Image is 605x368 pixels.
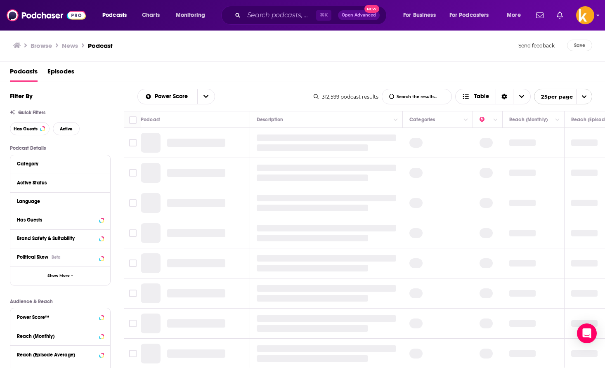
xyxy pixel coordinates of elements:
button: Show More [10,267,110,285]
span: Toggle select row [129,139,137,146]
span: Toggle select row [129,259,137,267]
div: Active Status [17,180,98,186]
img: User Profile [576,6,594,24]
button: Has Guests [10,122,50,135]
span: Podcasts [102,9,127,21]
span: Logged in as sshawan [576,6,594,24]
button: Active Status [17,177,104,188]
span: Toggle select row [129,290,137,297]
button: Column Actions [391,115,401,125]
button: Show profile menu [576,6,594,24]
div: 312,599 podcast results [314,94,378,100]
div: Search podcasts, credits, & more... [229,6,395,25]
div: Reach (Episode Average) [17,352,97,358]
h3: Podcast [88,42,113,50]
span: Toggle select row [129,229,137,237]
p: Audience & Reach [10,299,111,304]
div: Reach (Monthly) [509,115,548,125]
span: Table [474,94,489,99]
button: open menu [170,9,216,22]
button: Column Actions [491,115,501,125]
button: Has Guests [17,215,104,225]
div: Sort Direction [496,89,513,104]
div: Language [17,198,98,204]
a: Charts [137,9,165,22]
button: Save [567,40,592,51]
div: Podcast [141,115,160,125]
span: Toggle select row [129,350,137,357]
span: Toggle select row [129,199,137,207]
button: Column Actions [461,115,471,125]
a: Show notifications dropdown [553,8,566,22]
p: Podcast Details [10,145,111,151]
span: For Podcasters [449,9,489,21]
img: Podchaser - Follow, Share and Rate Podcasts [7,7,86,23]
div: Power Score [480,115,491,125]
button: open menu [138,94,197,99]
button: Choose View [455,89,531,104]
a: Episodes [47,65,74,82]
button: open menu [397,9,446,22]
span: ⌘ K [316,10,331,21]
input: Search podcasts, credits, & more... [244,9,316,22]
button: open menu [444,9,501,22]
span: Toggle select row [129,169,137,177]
span: Monitoring [176,9,205,21]
span: Quick Filters [18,110,45,116]
button: open menu [97,9,137,22]
button: Open AdvancedNew [338,10,380,20]
button: Brand Safety & Suitability [17,233,104,243]
button: open menu [534,89,592,104]
button: Power Score™ [17,311,104,322]
div: Beta [52,255,61,260]
span: New [364,5,379,13]
div: Reach (Monthly) [17,333,97,339]
div: Brand Safety & Suitability [17,236,97,241]
a: Show notifications dropdown [533,8,547,22]
span: For Business [403,9,436,21]
button: Column Actions [553,115,562,125]
span: Show More [47,274,70,278]
button: Category [17,158,104,169]
span: Has Guests [14,127,38,131]
button: Send feedback [516,40,557,51]
span: Power Score [155,94,191,99]
button: open menu [197,89,215,104]
div: Power Score™ [17,314,97,320]
span: 25 per page [534,90,573,103]
button: Language [17,196,104,206]
button: open menu [501,9,531,22]
div: Has Guests [17,217,97,223]
h2: Choose List sort [137,89,215,104]
div: Categories [409,115,435,125]
div: Open Intercom Messenger [577,323,597,343]
h2: Filter By [10,92,33,100]
div: Description [257,115,283,125]
button: Active [53,122,80,135]
button: Reach (Episode Average) [17,349,104,359]
h1: News [62,42,78,50]
a: Browse [31,42,52,50]
button: Political SkewBeta [17,252,104,262]
span: More [507,9,521,21]
button: Reach (Monthly) [17,330,104,341]
div: Category [17,161,98,167]
span: Open Advanced [342,13,376,17]
span: Active [60,127,73,131]
span: Toggle select row [129,320,137,327]
span: Political Skew [17,254,48,260]
a: Podcasts [10,65,38,82]
span: Charts [142,9,160,21]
